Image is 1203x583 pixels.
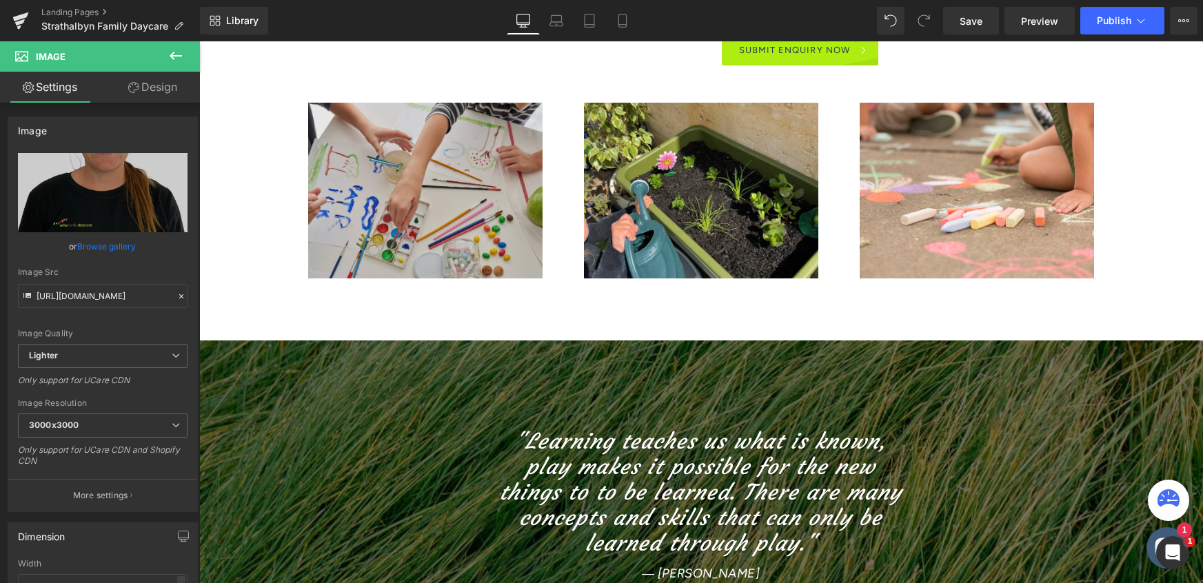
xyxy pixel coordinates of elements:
[8,479,197,511] button: More settings
[1080,7,1164,34] button: Publish
[103,72,203,103] a: Design
[1170,7,1197,34] button: More
[877,7,904,34] button: Undo
[18,117,47,136] div: Image
[18,444,188,475] div: Only support for UCare CDN and Shopify CDN
[18,329,188,338] div: Image Quality
[200,7,268,34] a: New Library
[18,375,188,395] div: Only support for UCare CDN
[18,284,188,308] input: Link
[41,7,200,18] a: Landing Pages
[29,420,79,430] b: 3000x3000
[1021,14,1058,28] span: Preview
[226,14,259,27] span: Library
[73,489,128,502] p: More settings
[301,387,703,515] i: "Learning teaches us what is known, play makes it possible for the new things to to be learned. T...
[540,7,573,34] a: Laptop
[18,398,188,408] div: Image Resolution
[573,7,606,34] a: Tablet
[910,7,938,34] button: Redo
[1184,536,1195,547] span: 1
[1004,7,1075,34] a: Preview
[960,14,982,28] span: Save
[29,350,58,360] b: Lighter
[1156,536,1189,569] iframe: Intercom live chat
[1097,15,1131,26] span: Publish
[41,21,168,32] span: Strathalbyn Family Daycare
[36,51,65,62] span: Image
[18,523,65,542] div: Dimension
[606,7,639,34] a: Mobile
[78,234,137,258] a: Browse gallery
[443,524,560,540] i: ― [PERSON_NAME]
[507,7,540,34] a: Desktop
[943,486,993,531] inbox-online-store-chat: Shopify online store chat
[18,239,188,254] div: or
[18,267,188,277] div: Image Src
[18,559,188,569] div: Width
